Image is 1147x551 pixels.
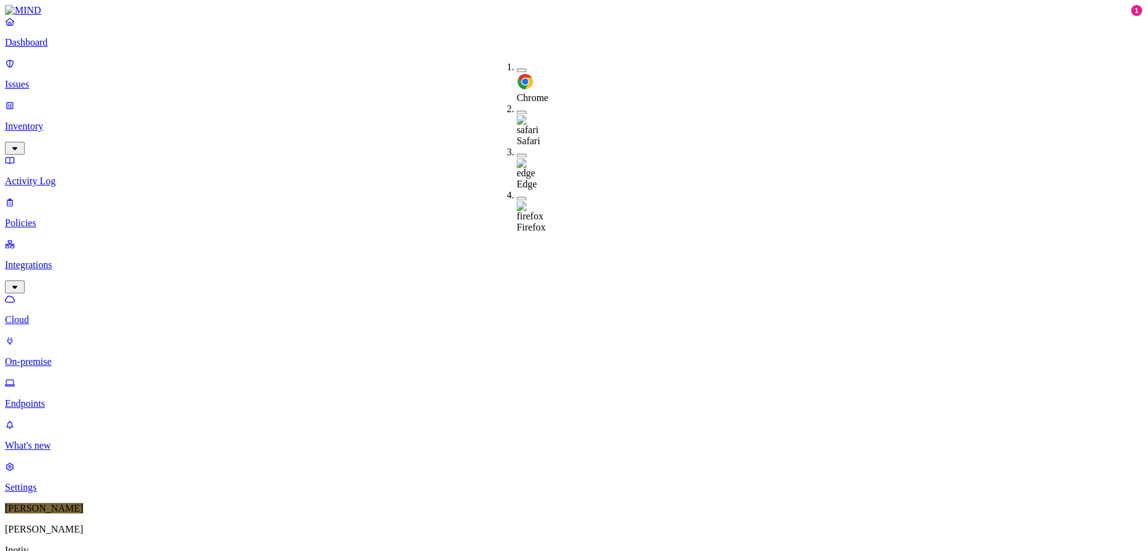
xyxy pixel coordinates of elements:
[5,5,1142,16] a: MIND
[517,115,539,136] img: safari
[5,259,1142,271] p: Integrations
[5,155,1142,187] a: Activity Log
[5,218,1142,229] p: Policies
[517,92,549,103] span: Chrome
[5,100,1142,153] a: Inventory
[5,121,1142,132] p: Inventory
[5,176,1142,187] p: Activity Log
[5,197,1142,229] a: Policies
[5,335,1142,367] a: On-premise
[5,377,1142,409] a: Endpoints
[5,482,1142,493] p: Settings
[5,524,1142,535] p: [PERSON_NAME]
[5,314,1142,325] p: Cloud
[5,440,1142,451] p: What's new
[5,79,1142,90] p: Issues
[5,503,83,513] span: [PERSON_NAME]
[5,239,1142,292] a: Integrations
[5,293,1142,325] a: Cloud
[5,398,1142,409] p: Endpoints
[517,136,540,146] span: Safari
[517,222,546,232] span: Firefox
[5,16,1142,48] a: Dashboard
[517,201,544,222] img: firefox
[5,58,1142,90] a: Issues
[517,158,535,179] img: edge
[5,5,41,16] img: MIND
[1131,5,1142,16] div: 1
[517,179,537,189] span: Edge
[5,461,1142,493] a: Settings
[5,37,1142,48] p: Dashboard
[517,73,534,90] img: chrome
[5,356,1142,367] p: On-premise
[5,419,1142,451] a: What's new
